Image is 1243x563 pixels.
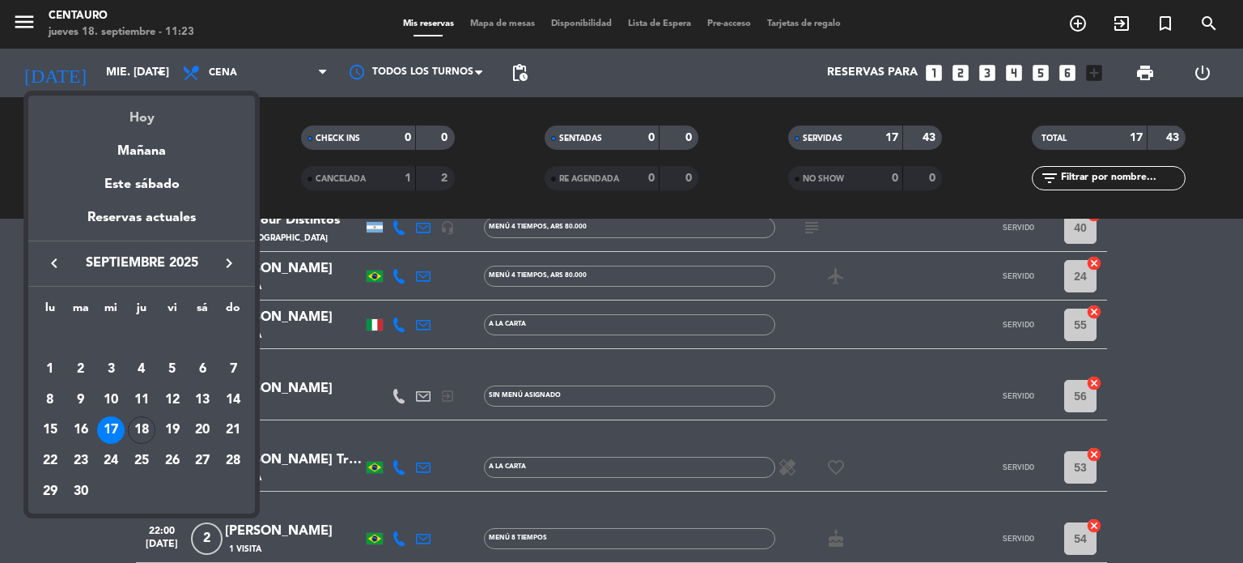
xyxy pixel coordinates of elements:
th: miércoles [95,299,126,324]
td: 17 de septiembre de 2025 [95,415,126,446]
td: 9 de septiembre de 2025 [66,385,96,416]
div: 27 [189,447,216,475]
td: 25 de septiembre de 2025 [126,446,157,476]
div: 29 [36,478,64,505]
div: 1 [36,356,64,383]
td: 2 de septiembre de 2025 [66,354,96,385]
td: 29 de septiembre de 2025 [35,476,66,507]
div: 18 [128,416,155,444]
div: 25 [128,447,155,475]
td: 10 de septiembre de 2025 [95,385,126,416]
div: 3 [97,356,125,383]
div: 26 [159,447,186,475]
div: Reservas actuales [28,207,255,241]
td: 13 de septiembre de 2025 [188,385,218,416]
td: 28 de septiembre de 2025 [218,446,248,476]
td: 19 de septiembre de 2025 [157,415,188,446]
div: 20 [189,416,216,444]
div: 15 [36,416,64,444]
div: Este sábado [28,162,255,207]
td: SEP. [35,323,248,354]
td: 1 de septiembre de 2025 [35,354,66,385]
div: 21 [219,416,247,444]
div: 10 [97,386,125,414]
div: 23 [67,447,95,475]
i: keyboard_arrow_left [45,254,64,273]
i: keyboard_arrow_right [219,254,239,273]
div: 7 [219,356,247,383]
div: Hoy [28,96,255,129]
div: 30 [67,478,95,505]
th: martes [66,299,96,324]
button: keyboard_arrow_right [214,253,244,274]
td: 27 de septiembre de 2025 [188,446,218,476]
div: Mañana [28,129,255,162]
div: 24 [97,447,125,475]
td: 23 de septiembre de 2025 [66,446,96,476]
td: 11 de septiembre de 2025 [126,385,157,416]
td: 6 de septiembre de 2025 [188,354,218,385]
div: 5 [159,356,186,383]
button: keyboard_arrow_left [40,253,69,274]
td: 14 de septiembre de 2025 [218,385,248,416]
div: 6 [189,356,216,383]
th: viernes [157,299,188,324]
div: 16 [67,416,95,444]
th: domingo [218,299,248,324]
td: 22 de septiembre de 2025 [35,446,66,476]
th: sábado [188,299,218,324]
td: 21 de septiembre de 2025 [218,415,248,446]
td: 24 de septiembre de 2025 [95,446,126,476]
div: 14 [219,386,247,414]
td: 26 de septiembre de 2025 [157,446,188,476]
td: 7 de septiembre de 2025 [218,354,248,385]
td: 20 de septiembre de 2025 [188,415,218,446]
div: 13 [189,386,216,414]
td: 12 de septiembre de 2025 [157,385,188,416]
div: 12 [159,386,186,414]
div: 2 [67,356,95,383]
div: 17 [97,416,125,444]
td: 4 de septiembre de 2025 [126,354,157,385]
td: 8 de septiembre de 2025 [35,385,66,416]
div: 9 [67,386,95,414]
th: lunes [35,299,66,324]
div: 22 [36,447,64,475]
div: 28 [219,447,247,475]
td: 30 de septiembre de 2025 [66,476,96,507]
td: 18 de septiembre de 2025 [126,415,157,446]
th: jueves [126,299,157,324]
div: 19 [159,416,186,444]
div: 11 [128,386,155,414]
div: 8 [36,386,64,414]
td: 5 de septiembre de 2025 [157,354,188,385]
td: 3 de septiembre de 2025 [95,354,126,385]
div: 4 [128,356,155,383]
span: septiembre 2025 [69,253,214,274]
td: 15 de septiembre de 2025 [35,415,66,446]
td: 16 de septiembre de 2025 [66,415,96,446]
